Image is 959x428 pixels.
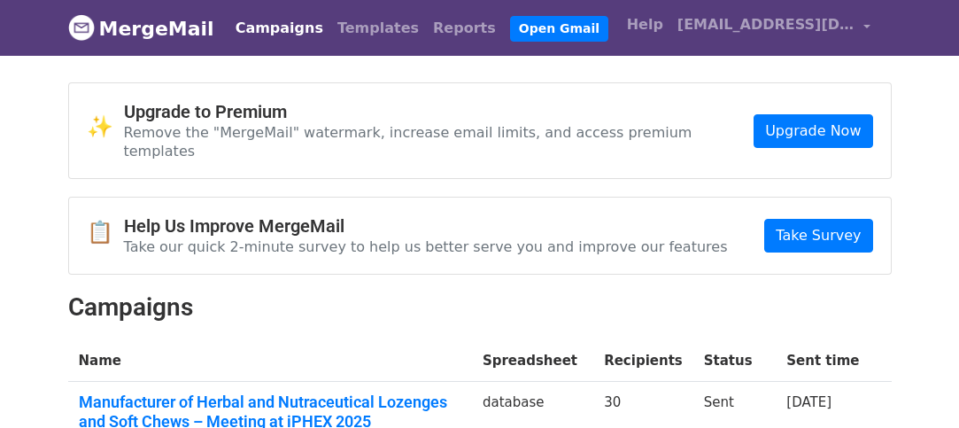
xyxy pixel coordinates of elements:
[620,7,670,43] a: Help
[764,219,872,253] a: Take Survey
[330,11,426,46] a: Templates
[472,340,593,382] th: Spreadsheet
[87,220,124,245] span: 📋
[68,340,472,382] th: Name
[593,340,693,382] th: Recipients
[510,16,608,42] a: Open Gmail
[124,215,728,237] h4: Help Us Improve MergeMail
[68,14,95,41] img: MergeMail logo
[124,237,728,256] p: Take our quick 2-minute survey to help us better serve you and improve our features
[87,114,124,140] span: ✨
[68,292,892,323] h2: Campaigns
[776,340,870,382] th: Sent time
[68,10,214,47] a: MergeMail
[677,14,855,35] span: [EMAIL_ADDRESS][DOMAIN_NAME]
[754,114,872,148] a: Upgrade Now
[426,11,503,46] a: Reports
[124,101,754,122] h4: Upgrade to Premium
[228,11,330,46] a: Campaigns
[786,394,831,410] a: [DATE]
[124,123,754,160] p: Remove the "MergeMail" watermark, increase email limits, and access premium templates
[693,340,777,382] th: Status
[670,7,878,49] a: [EMAIL_ADDRESS][DOMAIN_NAME]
